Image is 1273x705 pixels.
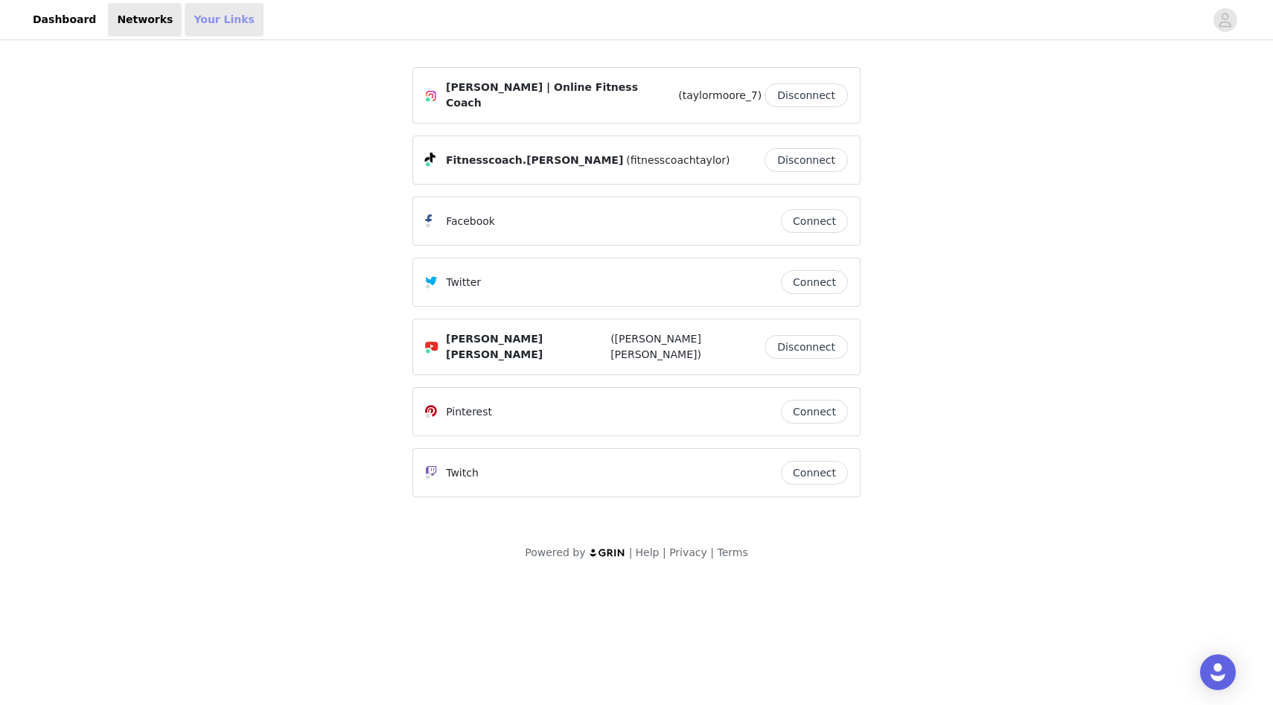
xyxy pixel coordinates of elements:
button: Connect [781,209,848,233]
a: Networks [108,3,182,36]
img: logo [589,548,626,558]
div: avatar [1218,8,1232,32]
span: | [710,546,714,558]
button: Disconnect [765,335,848,359]
a: Terms [717,546,747,558]
a: Privacy [669,546,707,558]
p: Twitter [446,275,481,290]
a: Dashboard [24,3,105,36]
button: Disconnect [765,83,848,107]
span: ([PERSON_NAME] [PERSON_NAME]) [610,331,762,363]
p: Twitch [446,465,479,481]
span: [PERSON_NAME] | Online Fitness Coach [446,80,675,111]
span: (fitnesscoachtaylor) [626,153,730,168]
button: Connect [781,461,848,485]
button: Connect [781,270,848,294]
span: | [629,546,633,558]
a: Help [636,546,660,558]
button: Connect [781,400,848,424]
span: (taylormoore_7) [678,88,762,103]
img: Instagram Icon [425,90,437,102]
span: Powered by [525,546,585,558]
div: Open Intercom Messenger [1200,654,1236,690]
span: | [663,546,666,558]
p: Facebook [446,214,495,229]
span: Fitnesscoach.[PERSON_NAME] [446,153,623,168]
span: [PERSON_NAME] [PERSON_NAME] [446,331,607,363]
a: Your Links [185,3,264,36]
button: Disconnect [765,148,848,172]
p: Pinterest [446,404,492,420]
